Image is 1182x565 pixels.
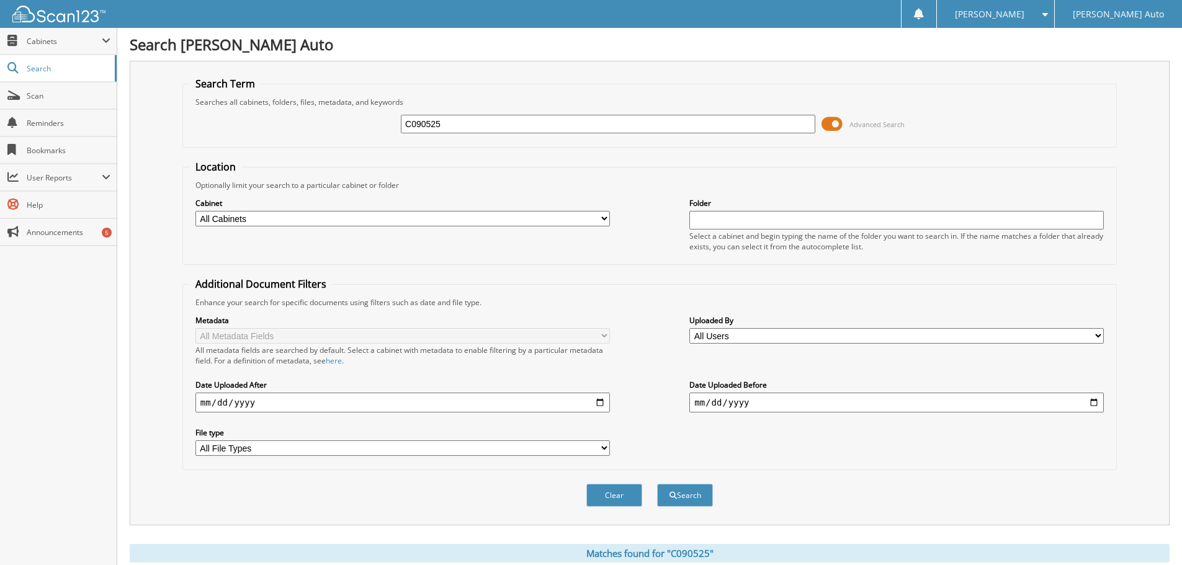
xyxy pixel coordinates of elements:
[27,36,102,47] span: Cabinets
[27,145,110,156] span: Bookmarks
[189,277,333,291] legend: Additional Document Filters
[27,172,102,183] span: User Reports
[1120,505,1182,565] iframe: Chat Widget
[195,393,610,412] input: start
[27,63,109,74] span: Search
[189,180,1110,190] div: Optionally limit your search to a particular cabinet or folder
[189,297,1110,308] div: Enhance your search for specific documents using filters such as date and file type.
[195,345,610,366] div: All metadata fields are searched by default. Select a cabinet with metadata to enable filtering b...
[586,484,642,507] button: Clear
[195,198,610,208] label: Cabinet
[195,380,610,390] label: Date Uploaded After
[27,118,110,128] span: Reminders
[189,160,242,174] legend: Location
[130,544,1170,563] div: Matches found for "C090525"
[102,228,112,238] div: 5
[689,393,1104,412] input: end
[27,227,110,238] span: Announcements
[849,120,905,129] span: Advanced Search
[689,231,1104,252] div: Select a cabinet and begin typing the name of the folder you want to search in. If the name match...
[689,315,1104,326] label: Uploaded By
[689,380,1104,390] label: Date Uploaded Before
[326,355,342,366] a: here
[130,34,1170,55] h1: Search [PERSON_NAME] Auto
[195,427,610,438] label: File type
[955,11,1024,18] span: [PERSON_NAME]
[27,91,110,101] span: Scan
[657,484,713,507] button: Search
[12,6,105,22] img: scan123-logo-white.svg
[189,97,1110,107] div: Searches all cabinets, folders, files, metadata, and keywords
[195,315,610,326] label: Metadata
[1073,11,1164,18] span: [PERSON_NAME] Auto
[689,198,1104,208] label: Folder
[189,77,261,91] legend: Search Term
[27,200,110,210] span: Help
